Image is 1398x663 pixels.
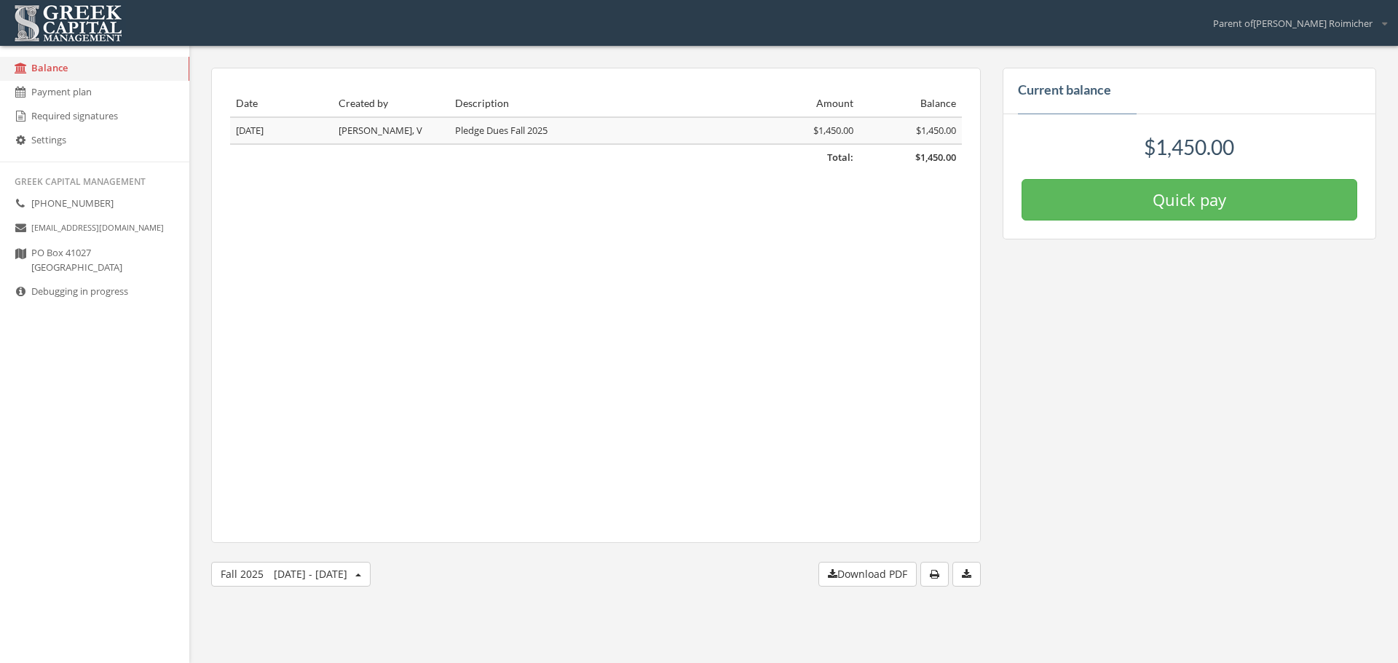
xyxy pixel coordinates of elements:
[813,124,853,137] span: $1,450.00
[916,124,956,137] span: $1,450.00
[865,96,956,111] div: Balance
[455,96,751,111] div: Description
[230,144,859,170] td: Total:
[236,96,327,111] div: Date
[339,124,422,137] span: [PERSON_NAME], V
[339,96,444,111] div: Created by
[1018,83,1111,98] h4: Current balance
[455,124,548,137] span: Pledge Dues Fall 2025
[1213,5,1387,30] div: Parent of[PERSON_NAME] Roimicher
[31,246,122,274] span: PO Box 41027 [GEOGRAPHIC_DATA]
[211,562,371,587] button: Fall 2025[DATE] - [DATE]
[1022,179,1357,221] button: Quick pay
[1144,135,1234,159] span: $1,450.00
[230,117,333,144] td: [DATE]
[274,567,347,581] span: [DATE] - [DATE]
[818,562,917,587] button: Download PDF
[1213,11,1373,30] span: Parent of [PERSON_NAME] Roimicher
[915,151,956,164] span: $1,450.00
[762,96,853,111] div: Amount
[221,567,347,581] span: Fall 2025
[31,222,164,233] small: [EMAIL_ADDRESS][DOMAIN_NAME]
